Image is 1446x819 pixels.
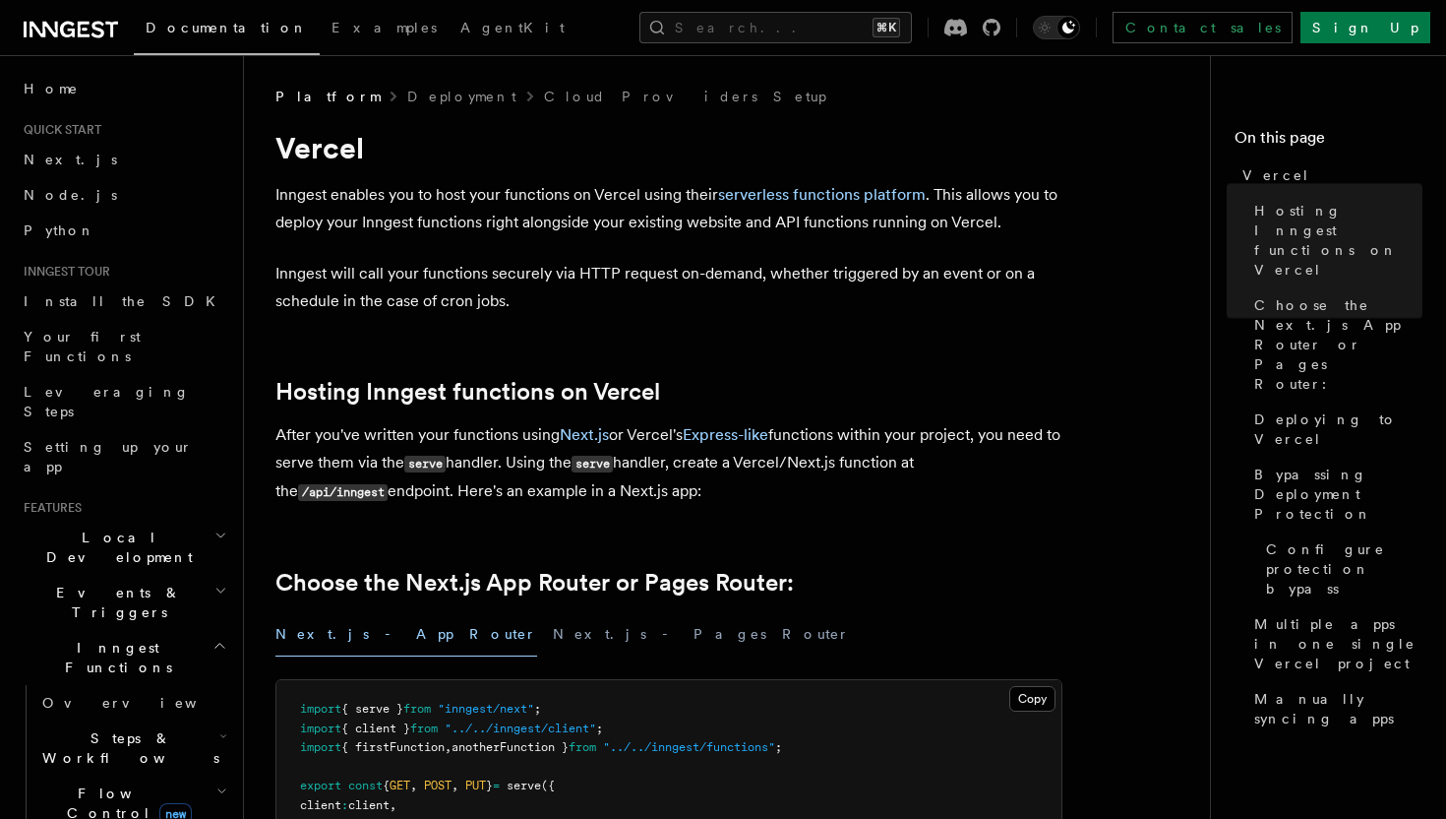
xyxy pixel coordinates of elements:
[572,456,613,472] code: serve
[553,612,850,657] button: Next.js - Pages Router
[16,71,231,106] a: Home
[460,20,565,35] span: AgentKit
[1254,201,1422,280] span: Hosting Inngest functions on Vercel
[639,12,912,43] button: Search...⌘K
[493,779,500,792] span: =
[445,740,452,754] span: ,
[341,702,403,716] span: { serve }
[1033,16,1080,39] button: Toggle dark mode
[1009,686,1055,712] button: Copy
[16,264,110,280] span: Inngest tour
[34,685,231,721] a: Overview
[16,630,231,685] button: Inngest Functions
[300,702,341,716] span: import
[1254,614,1422,673] span: Multiple apps in one single Vercel project
[348,798,390,812] span: client
[16,520,231,575] button: Local Development
[275,569,794,597] a: Choose the Next.js App Router or Pages Router:
[596,722,603,735] span: ;
[1246,402,1422,457] a: Deploying to Vercel
[16,213,231,248] a: Python
[34,721,231,776] button: Steps & Workflows
[1235,157,1422,193] a: Vercel
[560,425,609,444] a: Next.js
[403,702,431,716] span: from
[24,439,193,474] span: Setting up your app
[1254,409,1422,449] span: Deploying to Vercel
[16,122,101,138] span: Quick start
[873,18,900,37] kbd: ⌘K
[331,20,437,35] span: Examples
[407,87,516,106] a: Deployment
[410,722,438,735] span: from
[348,779,383,792] span: const
[683,425,768,444] a: Express-like
[24,384,190,419] span: Leveraging Steps
[390,798,396,812] span: ,
[16,638,212,677] span: Inngest Functions
[775,740,782,754] span: ;
[24,222,95,238] span: Python
[1235,126,1422,157] h4: On this page
[452,740,569,754] span: anotherFunction }
[275,130,1062,165] h1: Vercel
[1242,165,1310,185] span: Vercel
[438,702,534,716] span: "inngest/next"
[486,779,493,792] span: }
[1113,12,1293,43] a: Contact sales
[300,740,341,754] span: import
[16,528,214,567] span: Local Development
[275,612,537,657] button: Next.js - App Router
[320,6,449,53] a: Examples
[341,798,348,812] span: :
[1254,689,1422,728] span: Manually syncing apps
[16,429,231,484] a: Setting up your app
[341,722,410,735] span: { client }
[16,283,231,319] a: Install the SDK
[541,779,555,792] span: ({
[16,319,231,374] a: Your first Functions
[390,779,410,792] span: GET
[452,779,458,792] span: ,
[1254,465,1422,524] span: Bypassing Deployment Protection
[34,728,219,768] span: Steps & Workflows
[275,181,1062,236] p: Inngest enables you to host your functions on Vercel using their . This allows you to deploy your...
[1246,457,1422,532] a: Bypassing Deployment Protection
[16,575,231,630] button: Events & Triggers
[298,484,388,501] code: /api/inngest
[449,6,576,53] a: AgentKit
[300,722,341,735] span: import
[275,87,380,106] span: Platform
[146,20,308,35] span: Documentation
[24,152,117,167] span: Next.js
[1266,539,1422,598] span: Configure protection bypass
[16,177,231,213] a: Node.js
[544,87,826,106] a: Cloud Providers Setup
[1300,12,1430,43] a: Sign Up
[1246,606,1422,681] a: Multiple apps in one single Vercel project
[445,722,596,735] span: "../../inngest/client"
[383,779,390,792] span: {
[465,779,486,792] span: PUT
[341,740,445,754] span: { firstFunction
[410,779,417,792] span: ,
[275,260,1062,315] p: Inngest will call your functions securely via HTTP request on-demand, whether triggered by an eve...
[300,779,341,792] span: export
[1246,193,1422,287] a: Hosting Inngest functions on Vercel
[24,187,117,203] span: Node.js
[569,740,596,754] span: from
[24,79,79,98] span: Home
[16,583,214,622] span: Events & Triggers
[275,421,1062,506] p: After you've written your functions using or Vercel's functions within your project, you need to ...
[300,798,341,812] span: client
[134,6,320,55] a: Documentation
[603,740,775,754] span: "../../inngest/functions"
[424,779,452,792] span: POST
[24,329,141,364] span: Your first Functions
[275,378,660,406] a: Hosting Inngest functions on Vercel
[404,456,446,472] code: serve
[42,695,245,711] span: Overview
[534,702,541,716] span: ;
[16,142,231,177] a: Next.js
[1254,295,1422,394] span: Choose the Next.js App Router or Pages Router:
